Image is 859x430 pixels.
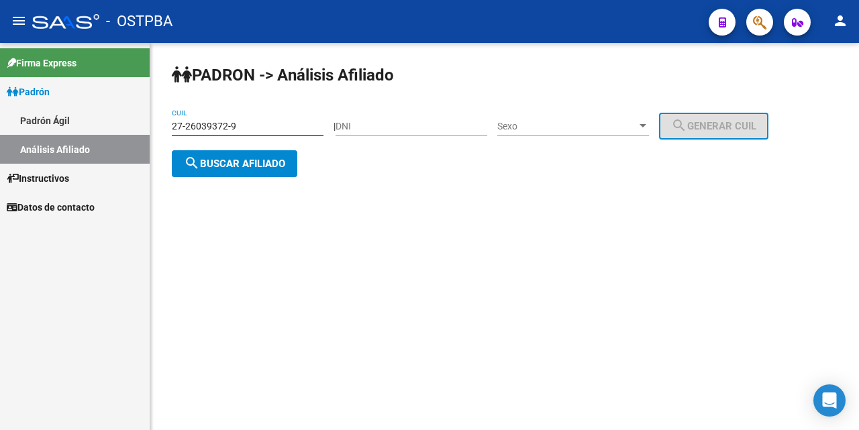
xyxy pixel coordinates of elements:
[7,85,50,99] span: Padrón
[832,13,848,29] mat-icon: person
[659,113,768,140] button: Generar CUIL
[813,384,846,417] div: Open Intercom Messenger
[172,150,297,177] button: Buscar afiliado
[7,171,69,186] span: Instructivos
[11,13,27,29] mat-icon: menu
[106,7,172,36] span: - OSTPBA
[497,121,637,132] span: Sexo
[7,200,95,215] span: Datos de contacto
[7,56,77,70] span: Firma Express
[671,120,756,132] span: Generar CUIL
[334,121,778,131] div: |
[184,155,200,171] mat-icon: search
[671,117,687,133] mat-icon: search
[172,66,394,85] strong: PADRON -> Análisis Afiliado
[184,158,285,170] span: Buscar afiliado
